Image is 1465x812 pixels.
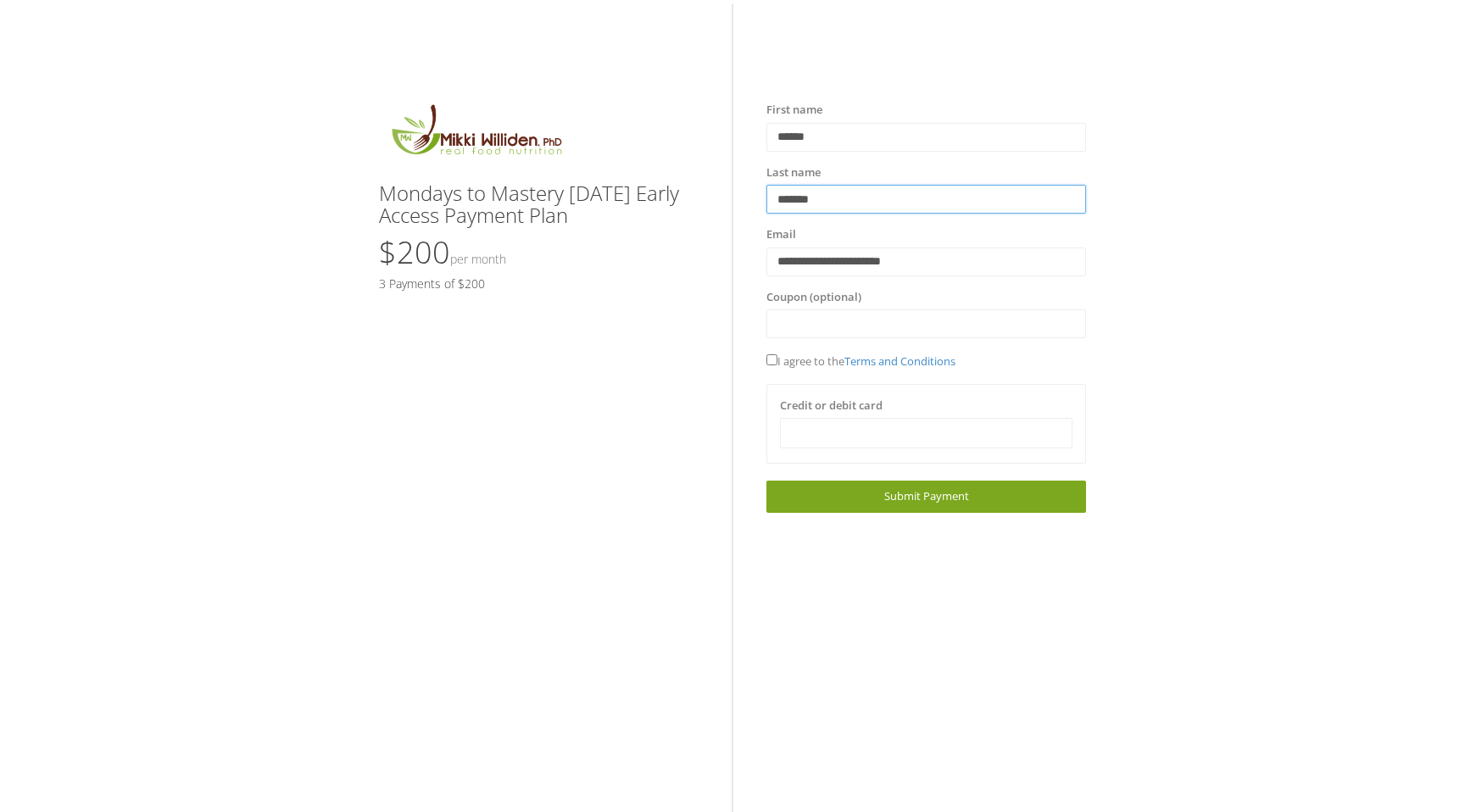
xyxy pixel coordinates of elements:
label: Last name [766,164,821,181]
label: Coupon (optional) [766,289,861,306]
h5: 3 Payments of $200 [379,277,699,290]
small: Per Month [450,251,506,267]
h3: Mondays to Mastery [DATE] Early Access Payment Plan [379,182,699,227]
iframe: Secure card payment input frame [791,426,1061,441]
img: MikkiLogoMain.png [379,102,572,165]
a: Submit Payment [766,481,1086,512]
span: $200 [379,231,506,273]
label: Email [766,226,796,243]
label: Credit or debit card [780,398,883,414]
a: Terms and Conditions [844,353,955,369]
span: Submit Payment [884,488,969,503]
span: I agree to the [766,353,955,369]
label: First name [766,102,822,119]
